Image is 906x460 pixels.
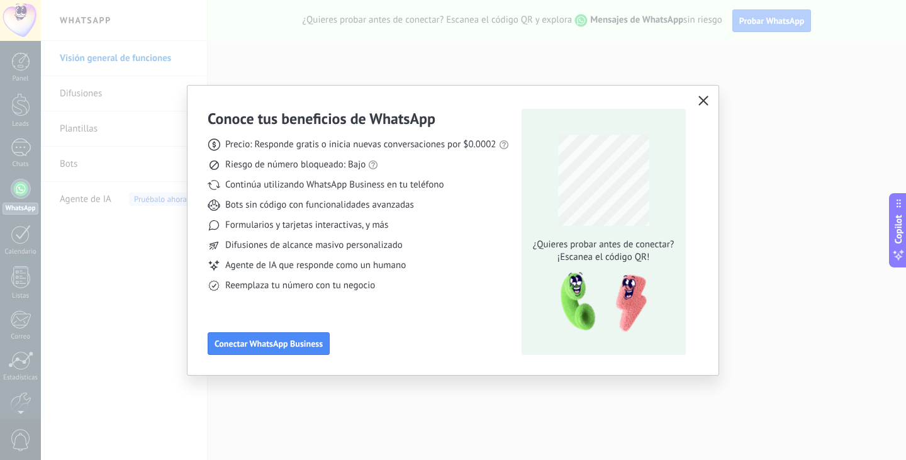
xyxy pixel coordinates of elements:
span: Copilot [892,215,905,244]
span: Bots sin código con funcionalidades avanzadas [225,199,414,211]
button: Conectar WhatsApp Business [208,332,330,355]
h3: Conoce tus beneficios de WhatsApp [208,109,435,128]
span: Agente de IA que responde como un humano [225,259,406,272]
span: Riesgo de número bloqueado: Bajo [225,159,366,171]
span: Conectar WhatsApp Business [215,339,323,348]
img: qr-pic-1x.png [550,269,649,336]
span: Precio: Responde gratis o inicia nuevas conversaciones por $0.0002 [225,138,496,151]
span: Continúa utilizando WhatsApp Business en tu teléfono [225,179,444,191]
span: Difusiones de alcance masivo personalizado [225,239,403,252]
span: Reemplaza tu número con tu negocio [225,279,375,292]
span: ¡Escanea el código QR! [529,251,678,264]
span: ¿Quieres probar antes de conectar? [529,238,678,251]
span: Formularios y tarjetas interactivas, y más [225,219,388,232]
